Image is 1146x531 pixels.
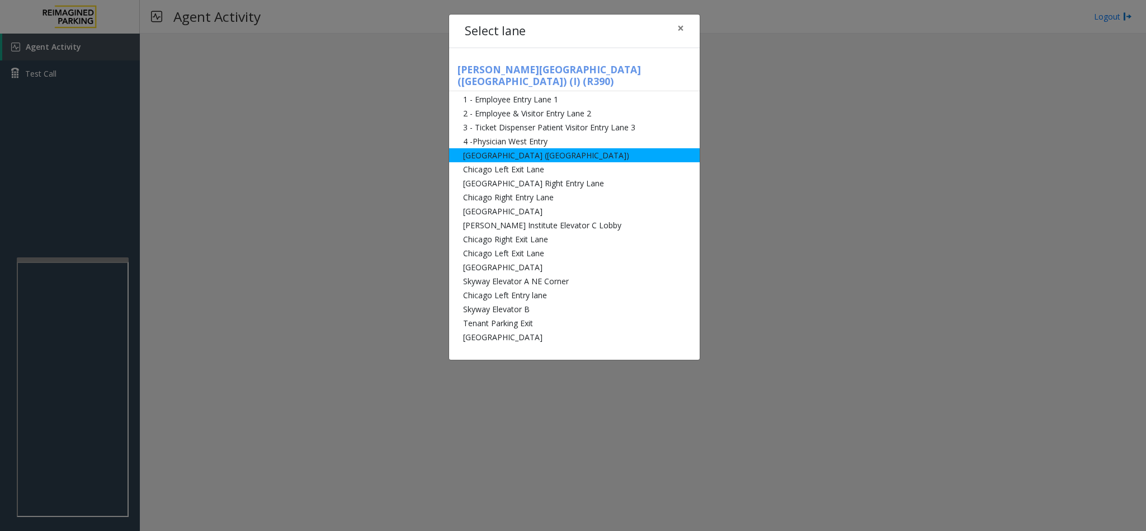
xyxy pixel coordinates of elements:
li: [PERSON_NAME] Institute Elevator C Lobby [449,218,700,232]
button: Close [669,15,692,42]
li: [GEOGRAPHIC_DATA] Right Entry Lane [449,176,700,190]
li: Skyway Elevator A NE Corner [449,274,700,288]
li: Chicago Left Entry lane [449,288,700,302]
li: 3 - Ticket Dispenser Patient Visitor Entry Lane 3 [449,120,700,134]
li: 4 -Physician West Entry [449,134,700,148]
li: Chicago Left Exit Lane [449,162,700,176]
li: Chicago Right Exit Lane [449,232,700,246]
h5: [PERSON_NAME][GEOGRAPHIC_DATA] ([GEOGRAPHIC_DATA]) (I) (R390) [449,64,700,91]
h4: Select lane [465,22,526,40]
li: [GEOGRAPHIC_DATA] [449,260,700,274]
li: 2 - Employee & Visitor Entry Lane 2 [449,106,700,120]
li: 1 - Employee Entry Lane 1 [449,92,700,106]
li: [GEOGRAPHIC_DATA] [449,330,700,344]
li: Tenant Parking Exit [449,316,700,330]
li: Chicago Left Exit Lane [449,246,700,260]
li: Chicago Right Entry Lane [449,190,700,204]
li: [GEOGRAPHIC_DATA] [449,204,700,218]
li: [GEOGRAPHIC_DATA] ([GEOGRAPHIC_DATA]) [449,148,700,162]
li: Skyway Elevator B [449,302,700,316]
span: × [677,20,684,36]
